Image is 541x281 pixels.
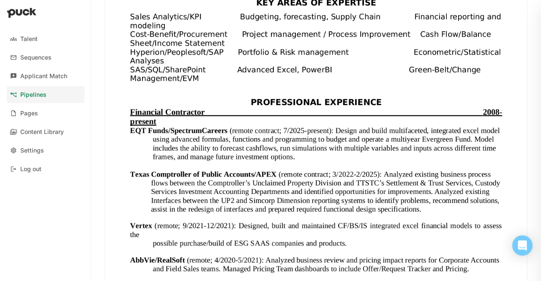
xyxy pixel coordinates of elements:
[7,123,85,140] a: Content Library
[20,73,67,80] div: Applicant Match
[7,30,85,47] a: Talent
[20,54,52,61] div: Sequences
[7,142,85,159] a: Settings
[20,91,46,98] div: Pipelines
[20,35,38,43] div: Talent
[20,166,41,173] div: Log out
[7,105,85,122] a: Pages
[20,128,64,136] div: Content Library
[7,49,85,66] a: Sequences
[20,110,38,117] div: Pages
[20,147,44,154] div: Settings
[7,86,85,103] a: Pipelines
[512,235,533,256] div: Open Intercom Messenger
[7,68,85,85] a: Applicant Match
